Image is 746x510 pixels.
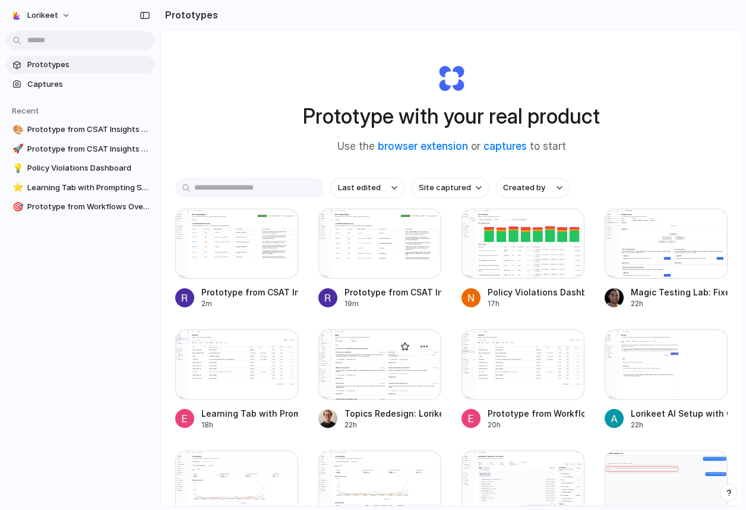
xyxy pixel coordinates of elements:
div: ⭐ [12,181,21,194]
div: 19m [344,298,441,309]
a: Prototype from CSAT Insights (Sep 2025)Prototype from CSAT Insights ([DATE])2m [175,209,298,309]
button: Site captured [412,178,489,198]
a: 💡Policy Violations Dashboard [6,159,154,177]
a: Captures [6,75,154,93]
button: Created by [496,178,570,198]
span: Created by [503,182,545,194]
div: 💡 [12,162,21,175]
div: 22h [631,298,728,309]
div: 17h [488,298,584,309]
button: ⭐ [11,182,23,194]
div: 🚀 [12,142,21,156]
button: 🚀 [11,143,23,155]
button: 💡 [11,162,23,174]
div: Prototype from Workflows Overview | Lorikeet [488,407,584,420]
a: Magic Testing Lab: FixesMagic Testing Lab: Fixes22h [605,209,728,309]
span: Prototype from CSAT Insights ([DATE]) [27,124,150,136]
span: Recent [12,106,39,115]
a: Lorikeet AI Setup with CSAT SectionLorikeet AI Setup with CSAT Section22h [605,329,728,430]
a: Learning Tab with Prompting SectionLearning Tab with Prompting Section18h [175,329,298,430]
span: Lorikeet [27,10,58,21]
div: 🎨 [12,123,21,137]
div: Prototype from CSAT Insights [DATE] [344,286,441,298]
div: 2m [201,298,298,309]
a: browser extension [378,140,468,152]
div: 18h [201,420,298,430]
div: Policy Violations Dashboard [488,286,584,298]
span: Learning Tab with Prompting Section [27,182,150,194]
span: Last edited [338,182,381,194]
div: 🎯 [12,200,21,214]
a: captures [483,140,527,152]
h1: Prototype with your real product [303,100,600,132]
div: Lorikeet AI Setup with CSAT Section [631,407,728,420]
div: Magic Testing Lab: Fixes [631,286,728,298]
span: Prototypes [27,59,150,71]
span: Prototype from CSAT Insights [DATE] [27,143,150,155]
div: 22h [631,420,728,430]
a: 🚀Prototype from CSAT Insights [DATE] [6,140,154,158]
span: Captures [27,78,150,90]
div: Learning Tab with Prompting Section [201,407,298,420]
a: Prototypes [6,56,154,74]
a: Prototype from CSAT Insights September 2025Prototype from CSAT Insights [DATE]19m [318,209,441,309]
span: Site captured [419,182,471,194]
a: Policy Violations DashboardPolicy Violations Dashboard17h [461,209,584,309]
button: Lorikeet [6,6,77,25]
div: 22h [344,420,441,430]
span: Use the or to start [337,139,566,155]
div: Topics Redesign: Lorikeet Adjustment [344,407,441,420]
div: Prototype from CSAT Insights ([DATE]) [201,286,298,298]
button: Last edited [331,178,404,198]
a: 🎯Prototype from Workflows Overview | Lorikeet [6,198,154,216]
a: Topics Redesign: Lorikeet AdjustmentTopics Redesign: Lorikeet Adjustment22h [318,329,441,430]
a: 🎨Prototype from CSAT Insights ([DATE]) [6,121,154,138]
a: Prototype from Workflows Overview | LorikeetPrototype from Workflows Overview | Lorikeet20h [461,329,584,430]
button: 🎨 [11,124,23,136]
a: ⭐Learning Tab with Prompting Section [6,179,154,197]
span: Policy Violations Dashboard [27,162,150,174]
div: 20h [488,420,584,430]
h2: Prototypes [160,8,218,22]
span: Prototype from Workflows Overview | Lorikeet [27,201,150,213]
button: 🎯 [11,201,23,213]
